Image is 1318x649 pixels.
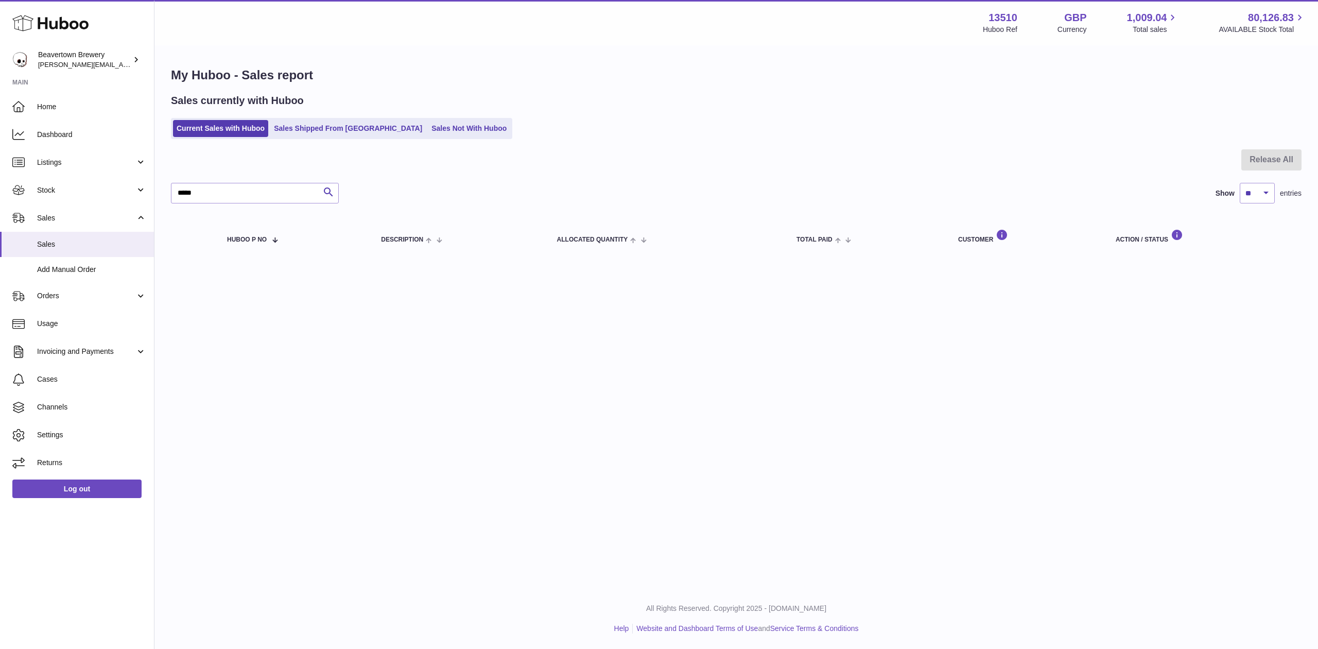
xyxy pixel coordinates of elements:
strong: GBP [1064,11,1086,25]
label: Show [1216,189,1235,198]
a: Sales Not With Huboo [428,120,510,137]
a: Help [614,624,629,633]
h1: My Huboo - Sales report [171,67,1302,83]
div: Huboo Ref [983,25,1017,35]
span: Total paid [796,236,833,243]
div: Currency [1057,25,1087,35]
a: 1,009.04 Total sales [1127,11,1179,35]
span: AVAILABLE Stock Total [1219,25,1306,35]
span: Description [381,236,423,243]
span: ALLOCATED Quantity [557,236,628,243]
strong: 13510 [989,11,1017,25]
span: Stock [37,185,135,195]
a: Current Sales with Huboo [173,120,268,137]
a: Website and Dashboard Terms of Use [636,624,758,633]
span: Listings [37,158,135,167]
span: Cases [37,374,146,384]
span: Add Manual Order [37,265,146,275]
span: Dashboard [37,130,146,140]
h2: Sales currently with Huboo [171,94,304,108]
span: Usage [37,319,146,329]
img: Matthew.McCormack@beavertownbrewery.co.uk [12,52,28,67]
span: Sales [37,240,146,249]
span: Returns [37,458,146,468]
a: Sales Shipped From [GEOGRAPHIC_DATA] [270,120,426,137]
span: [PERSON_NAME][EMAIL_ADDRESS][PERSON_NAME][DOMAIN_NAME] [38,60,262,69]
p: All Rights Reserved. Copyright 2025 - [DOMAIN_NAME] [163,604,1310,613]
a: Log out [12,480,142,498]
span: Total sales [1133,25,1178,35]
li: and [633,624,858,634]
a: Service Terms & Conditions [770,624,859,633]
span: Sales [37,213,135,223]
span: Home [37,102,146,112]
span: 1,009.04 [1127,11,1167,25]
div: Customer [958,229,1095,243]
span: Huboo P no [227,236,267,243]
div: Action / Status [1116,229,1291,243]
span: Orders [37,291,135,301]
span: 80,126.83 [1248,11,1294,25]
span: Invoicing and Payments [37,347,135,356]
span: entries [1280,189,1302,198]
span: Settings [37,430,146,440]
span: Channels [37,402,146,412]
div: Beavertown Brewery [38,50,131,70]
a: 80,126.83 AVAILABLE Stock Total [1219,11,1306,35]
